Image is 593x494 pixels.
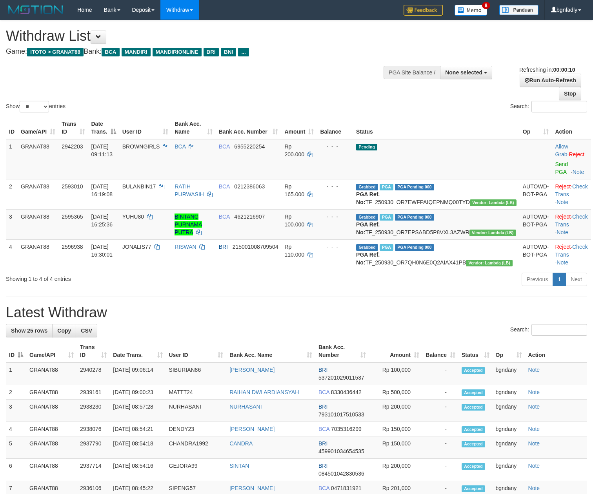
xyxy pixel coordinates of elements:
[233,244,278,250] span: Copy 215001008709504 to clipboard
[166,436,227,459] td: CHANDRA1992
[58,117,88,139] th: Trans ID: activate to sort column ascending
[440,66,492,79] button: None selected
[122,183,156,190] span: BULANBIN17
[219,244,228,250] span: BRI
[557,259,568,266] a: Note
[229,485,275,491] a: [PERSON_NAME]
[110,362,166,385] td: [DATE] 09:06:14
[26,340,77,362] th: Game/API: activate to sort column ascending
[493,400,525,422] td: bgndany
[320,183,350,190] div: - - -
[520,239,552,270] td: AUTOWD-BOT-PGA
[229,404,262,410] a: NURHASANI
[122,214,144,220] span: YUHU80
[318,485,329,491] span: BCA
[356,244,378,251] span: Grabbed
[6,239,18,270] td: 4
[6,459,26,481] td: 6
[369,362,422,385] td: Rp 100,000
[395,184,434,190] span: PGA Pending
[166,385,227,400] td: MATTT24
[315,340,369,362] th: Bank Acc. Number: activate to sort column ascending
[528,426,540,432] a: Note
[62,183,83,190] span: 2593010
[422,422,458,436] td: -
[219,214,230,220] span: BCA
[318,367,327,373] span: BRI
[166,400,227,422] td: NURHASANI
[6,179,18,209] td: 2
[110,436,166,459] td: [DATE] 08:54:18
[6,4,65,16] img: MOTION_logo.png
[26,436,77,459] td: GRANAT88
[110,422,166,436] td: [DATE] 08:54:21
[26,385,77,400] td: GRANAT88
[77,385,110,400] td: 2939161
[219,143,230,150] span: BCA
[493,436,525,459] td: bgndany
[455,5,487,16] img: Button%20Memo.svg
[356,252,380,266] b: PGA Ref. No:
[380,244,393,251] span: Marked by bgndany
[229,426,275,432] a: [PERSON_NAME]
[81,328,92,334] span: CSV
[26,422,77,436] td: GRANAT88
[569,151,584,157] a: Reject
[76,324,97,337] a: CSV
[493,385,525,400] td: bgndany
[284,244,304,258] span: Rp 110.000
[493,422,525,436] td: bgndany
[356,144,377,150] span: Pending
[384,66,440,79] div: PGA Site Balance /
[499,5,538,15] img: panduan.png
[380,214,393,221] span: Marked by bgndany
[510,101,587,112] label: Search:
[6,340,26,362] th: ID: activate to sort column descending
[57,328,71,334] span: Copy
[318,375,364,381] span: Copy 537201029011537 to clipboard
[462,485,485,492] span: Accepted
[422,436,458,459] td: -
[520,117,552,139] th: Op: activate to sort column ascending
[566,273,587,286] a: Next
[555,183,571,190] a: Reject
[284,143,304,157] span: Rp 200.000
[462,426,485,433] span: Accepted
[6,101,65,112] label: Show entries
[6,436,26,459] td: 5
[77,340,110,362] th: Trans ID: activate to sort column ascending
[175,143,186,150] a: BCA
[331,426,362,432] span: Copy 7035316299 to clipboard
[110,385,166,400] td: [DATE] 09:00:23
[77,422,110,436] td: 2938076
[369,340,422,362] th: Amount: activate to sort column ascending
[6,324,53,337] a: Show 25 rows
[528,367,540,373] a: Note
[18,179,58,209] td: GRANAT88
[510,324,587,336] label: Search:
[356,221,380,235] b: PGA Ref. No:
[462,367,485,374] span: Accepted
[6,305,587,320] h1: Latest Withdraw
[122,244,151,250] span: JONALIS77
[318,448,364,454] span: Copy 459901034654535 to clipboard
[175,244,196,250] a: RISWAN
[18,209,58,239] td: GRANAT88
[422,400,458,422] td: -
[216,117,282,139] th: Bank Acc. Number: activate to sort column ascending
[320,243,350,251] div: - - -
[229,389,299,395] a: RAIHAN DWI ARDIANSYAH
[531,101,587,112] input: Search:
[369,385,422,400] td: Rp 500,000
[493,459,525,481] td: bgndany
[553,273,566,286] a: 1
[88,117,119,139] th: Date Trans.: activate to sort column descending
[284,183,304,197] span: Rp 165.000
[531,324,587,336] input: Search:
[77,362,110,385] td: 2940278
[6,385,26,400] td: 2
[229,440,253,447] a: CANDRA
[281,117,317,139] th: Amount: activate to sort column ascending
[320,213,350,221] div: - - -
[520,74,581,87] a: Run Auto-Refresh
